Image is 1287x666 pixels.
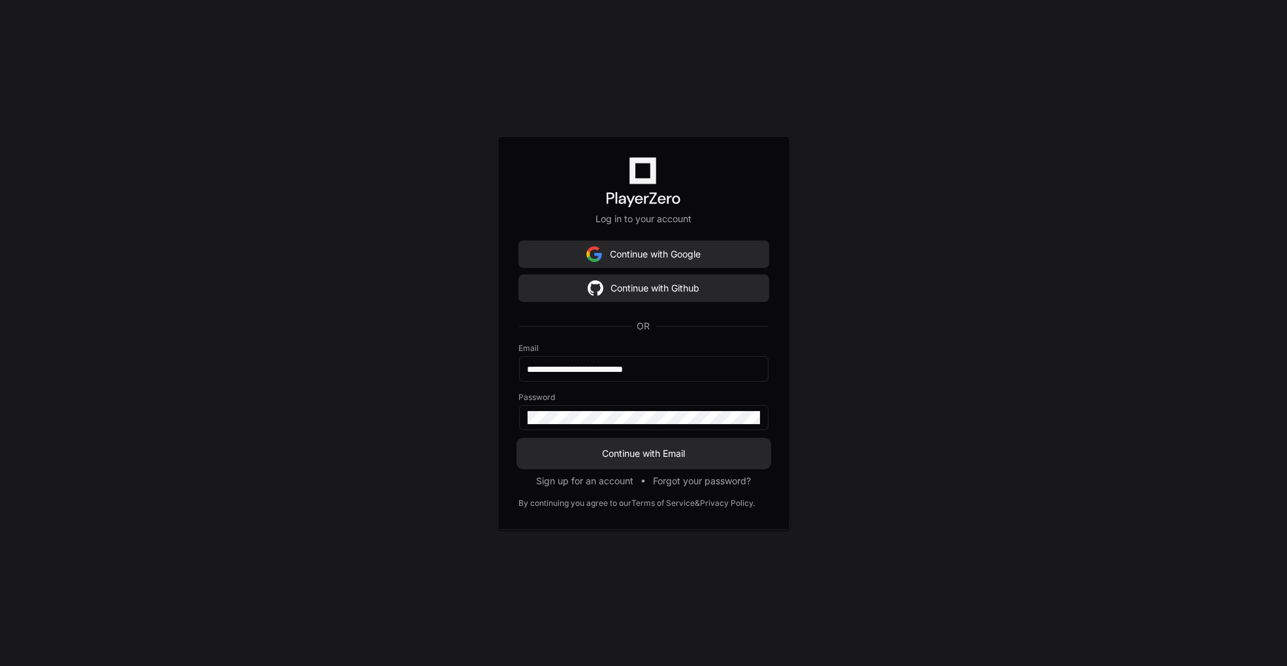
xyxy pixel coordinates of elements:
span: Continue with Email [519,447,769,460]
button: Continue with Github [519,275,769,301]
img: Sign in with google [586,241,602,267]
label: Email [519,343,769,354]
img: Sign in with google [588,275,603,301]
button: Continue with Google [519,241,769,267]
p: Log in to your account [519,212,769,225]
span: OR [632,320,656,333]
a: Privacy Policy. [701,498,755,508]
a: Terms of Service [632,498,695,508]
button: Continue with Email [519,441,769,467]
label: Password [519,392,769,403]
button: Forgot your password? [653,475,751,488]
div: By continuing you agree to our [519,498,632,508]
div: & [695,498,701,508]
button: Sign up for an account [536,475,633,488]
